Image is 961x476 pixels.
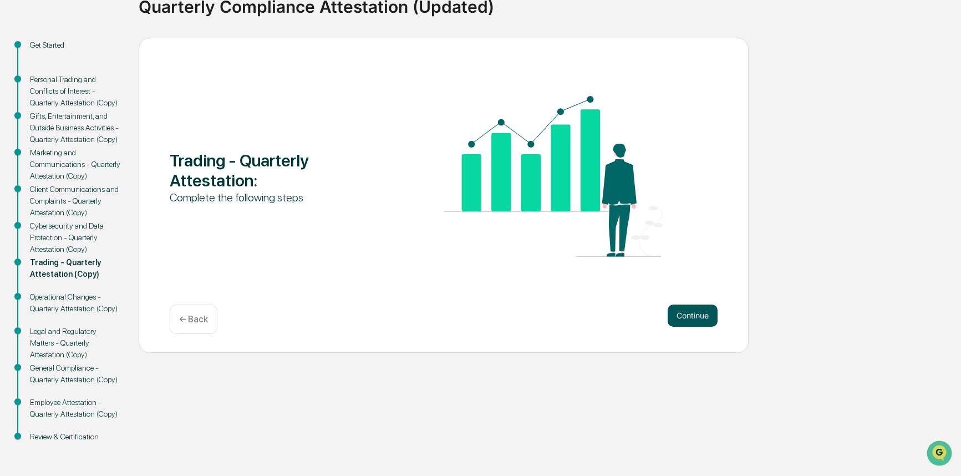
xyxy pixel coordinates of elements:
div: Review & Certification [30,431,121,443]
div: General Compliance - Quarterly Attestation (Copy) [30,362,121,386]
a: 🗄️Attestations [76,135,142,155]
span: Attestations [91,140,138,151]
button: Start new chat [189,88,202,102]
div: Complete the following steps [170,190,389,205]
div: We're available if you need us! [38,96,140,105]
div: Operational Changes - Quarterly Attestation (Copy) [30,291,121,315]
img: Trading - Quarterly Attestation [444,96,663,257]
div: 🗄️ [80,141,89,150]
div: Personal Trading and Conflicts of Interest - Quarterly Attestation (Copy) [30,74,121,109]
a: 🖐️Preclearance [7,135,76,155]
a: 🔎Data Lookup [7,156,74,176]
div: Trading - Quarterly Attestation : [170,150,389,190]
img: 1746055101610-c473b297-6a78-478c-a979-82029cc54cd1 [11,85,31,105]
p: How can we help? [11,23,202,41]
div: Trading - Quarterly Attestation (Copy) [30,257,121,280]
div: Get Started [30,39,121,51]
div: 🔎 [11,162,20,171]
span: Pylon [110,188,134,196]
div: 🖐️ [11,141,20,150]
span: Data Lookup [22,161,70,172]
span: Preclearance [22,140,72,151]
button: Continue [668,305,718,327]
div: Start new chat [38,85,182,96]
div: Cybersecurity and Data Protection - Quarterly Attestation (Copy) [30,220,121,255]
div: Marketing and Communications - Quarterly Attestation (Copy) [30,147,121,182]
a: Powered byPylon [78,188,134,196]
iframe: Open customer support [926,439,955,469]
div: Gifts, Entertainment, and Outside Business Activities - Quarterly Attestation (Copy) [30,110,121,145]
div: Client Communications and Complaints - Quarterly Attestation (Copy) [30,184,121,219]
div: Employee Attestation - Quarterly Attestation (Copy) [30,397,121,420]
div: Legal and Regulatory Matters - Quarterly Attestation (Copy) [30,326,121,361]
p: ← Back [179,314,208,325]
